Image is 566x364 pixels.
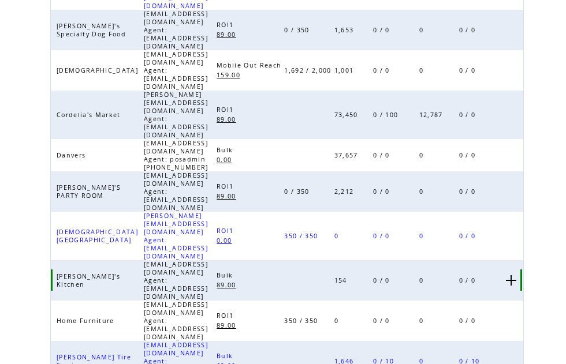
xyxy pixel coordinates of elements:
[334,111,361,119] span: 73,450
[217,237,234,245] span: 0.00
[217,154,237,164] a: 0.00
[373,317,393,325] span: 0 / 0
[373,26,393,34] span: 0 / 0
[144,10,208,50] span: [EMAIL_ADDRESS][DOMAIN_NAME] Agent: [EMAIL_ADDRESS][DOMAIN_NAME]
[217,190,242,200] a: 89.00
[419,26,426,34] span: 0
[217,192,239,200] span: 89.00
[217,115,239,123] span: 89.00
[217,235,237,245] a: 0.00
[144,301,208,341] span: [EMAIL_ADDRESS][DOMAIN_NAME] Agent: [EMAIL_ADDRESS][DOMAIN_NAME]
[459,26,479,34] span: 0 / 0
[57,111,124,119] span: Cordelia's Market
[144,171,208,212] span: [EMAIL_ADDRESS][DOMAIN_NAME] Agent: [EMAIL_ADDRESS][DOMAIN_NAME]
[373,276,393,284] span: 0 / 0
[57,317,117,325] span: Home Furniture
[459,317,479,325] span: 0 / 0
[217,312,236,320] span: ROI1
[419,232,426,240] span: 0
[217,271,236,279] span: Bulk
[459,111,479,119] span: 0 / 0
[217,156,234,164] span: 0.00
[419,187,426,196] span: 0
[419,317,426,325] span: 0
[506,275,516,286] a: Add or Remove credits
[284,26,312,34] span: 0 / 350
[459,151,479,159] span: 0 / 0
[217,21,236,29] span: ROI1
[373,111,401,119] span: 0 / 100
[284,66,334,74] span: 1,692 / 2,000
[217,71,243,79] span: 159.00
[284,232,321,240] span: 350 / 350
[217,69,246,79] a: 159.00
[284,187,312,196] span: 0 / 350
[217,61,284,69] span: Mobile Out Reach
[334,317,341,325] span: 0
[217,106,236,114] span: ROI1
[217,281,239,289] span: 89.00
[217,146,236,154] span: Bulk
[217,352,236,360] span: Bulk
[419,151,426,159] span: 0
[144,212,208,260] span: [PERSON_NAME][EMAIL_ADDRESS][DOMAIN_NAME] Agent: [EMAIL_ADDRESS][DOMAIN_NAME]
[57,66,141,74] span: [DEMOGRAPHIC_DATA]
[57,22,129,38] span: [PERSON_NAME]'s Specialty Dog Food
[284,317,321,325] span: 350 / 350
[217,321,239,329] span: 89.00
[144,91,208,139] span: [PERSON_NAME][EMAIL_ADDRESS][DOMAIN_NAME] Agent: [EMAIL_ADDRESS][DOMAIN_NAME]
[57,272,120,288] span: [PERSON_NAME]'s Kitchen
[419,111,446,119] span: 12,787
[144,50,208,91] span: [EMAIL_ADDRESS][DOMAIN_NAME] Agent: [EMAIL_ADDRESS][DOMAIN_NAME]
[217,227,236,235] span: ROI1
[373,151,393,159] span: 0 / 0
[334,26,357,34] span: 1,653
[57,228,138,244] span: [DEMOGRAPHIC_DATA][GEOGRAPHIC_DATA]
[57,183,121,200] span: [PERSON_NAME]'S PARTY ROOM
[373,232,393,240] span: 0 / 0
[217,114,242,123] a: 89.00
[334,151,361,159] span: 37,657
[373,187,393,196] span: 0 / 0
[334,66,357,74] span: 1,001
[217,279,242,289] a: 89.00
[334,232,341,240] span: 0
[57,151,88,159] span: Danvers
[144,139,211,171] span: [EMAIL_ADDRESS][DOMAIN_NAME] Agent: posadmin [PHONE_NUMBER]
[373,66,393,74] span: 0 / 0
[334,187,357,196] span: 2,212
[459,66,479,74] span: 0 / 0
[419,66,426,74] span: 0
[217,29,242,39] a: 89.00
[217,320,242,329] a: 89.00
[459,276,479,284] span: 0 / 0
[419,276,426,284] span: 0
[459,187,479,196] span: 0 / 0
[217,31,239,39] span: 89.00
[144,260,208,301] span: [EMAIL_ADDRESS][DOMAIN_NAME] Agent: [EMAIL_ADDRESS][DOMAIN_NAME]
[334,276,350,284] span: 154
[459,232,479,240] span: 0 / 0
[217,182,236,190] span: ROI1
